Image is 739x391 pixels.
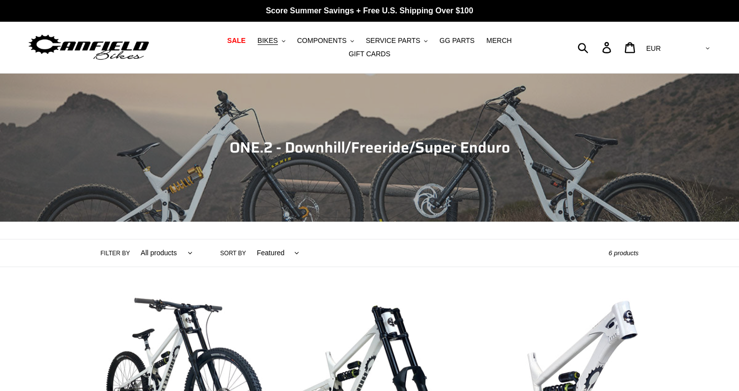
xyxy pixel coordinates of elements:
[227,37,245,45] span: SALE
[258,37,278,45] span: BIKES
[344,47,395,61] a: GIFT CARDS
[230,136,510,159] span: ONE.2 - Downhill/Freeride/Super Enduro
[292,34,359,47] button: COMPONENTS
[361,34,432,47] button: SERVICE PARTS
[253,34,290,47] button: BIKES
[434,34,479,47] a: GG PARTS
[297,37,347,45] span: COMPONENTS
[481,34,516,47] a: MERCH
[349,50,390,58] span: GIFT CARDS
[583,37,608,58] input: Search
[101,249,130,258] label: Filter by
[27,32,151,63] img: Canfield Bikes
[222,34,250,47] a: SALE
[220,249,246,258] label: Sort by
[366,37,420,45] span: SERVICE PARTS
[609,249,639,257] span: 6 products
[439,37,474,45] span: GG PARTS
[486,37,511,45] span: MERCH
